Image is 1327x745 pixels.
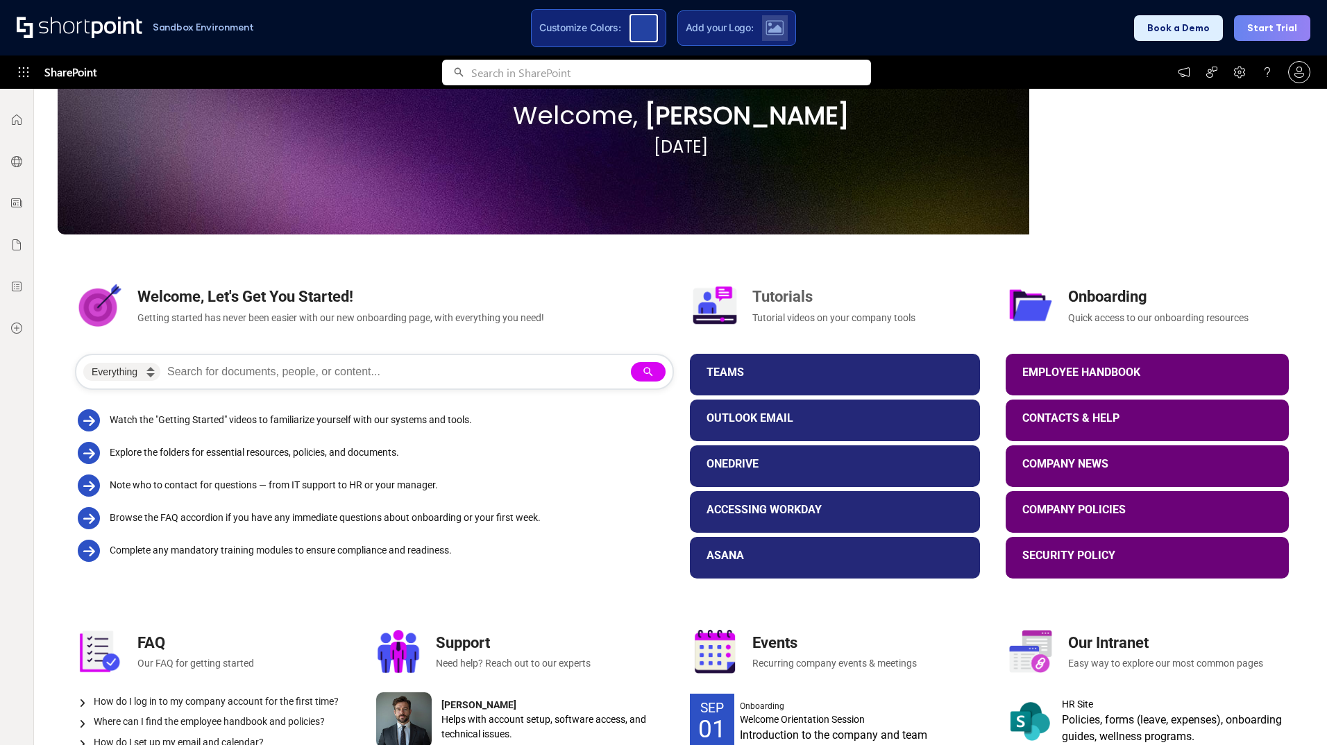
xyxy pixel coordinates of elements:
div: Company News [1022,457,1272,470]
div: OneDrive [707,457,963,470]
div: Tutorials [752,285,985,308]
span: [DATE] [654,135,708,158]
div: Helps with account setup, software access, and technical issues. [441,712,668,742]
div: Company Policies [1022,503,1272,516]
div: [PERSON_NAME] [441,698,668,712]
iframe: Chat Widget [1077,584,1327,745]
div: Note who to contact for questions — from IT support to HR or your manager. [110,478,668,493]
div: Onboarding [740,700,981,712]
input: Search in SharePoint [471,60,870,85]
div: Outlook Email [707,411,963,425]
span: Welcome, [513,98,638,133]
div: Teams [707,366,963,379]
div: Contacts & Help [1022,411,1272,425]
div: Complete any mandatory training modules to ensure compliance and readiness. [110,543,668,558]
div: 01 [690,719,734,741]
div: Watch the "Getting Started" videos to familiarize yourself with our systems and tools. [110,413,668,427]
button: Start Trial [1234,15,1310,41]
div: Our Intranet [1068,631,1301,654]
div: Support [436,631,668,654]
div: Onboarding [1068,285,1294,308]
div: FAQ [137,631,353,654]
span: Where can I find the employee handbook and policies? [94,716,325,728]
button: Search [631,362,666,382]
select: Search type [83,363,160,381]
div: Employee Handbook [1022,366,1272,379]
div: Getting started has never been easier with our new onboarding page, with everything you need! [137,311,668,325]
div: Accessing Workday [707,503,963,516]
div: Browse the FAQ accordion if you have any immediate questions about onboarding or your first week. [110,511,668,525]
div: Recurring company events & meetings [752,656,978,671]
div: Welcome, Let's Get You Started! [137,285,668,308]
strong: [PERSON_NAME] [645,98,849,133]
span: Add your Logo: [686,22,754,34]
div: Click to open color picker [629,14,658,42]
div: Quick access to our onboarding resources [1068,311,1294,325]
span: Customize Colors: [539,22,620,34]
div: Welcome Orientation Session [740,712,981,727]
div: Easy way to explore our most common pages [1068,656,1301,671]
div: Introduction to the company and team [740,727,981,744]
span: SharePoint [44,55,96,89]
div: Our FAQ for getting started [137,656,353,671]
div: Policies, forms (leave, expenses), onboarding guides, wellness programs. [1062,712,1301,745]
img: Upload logo [766,20,784,35]
div: Need help? Reach out to our experts [436,656,668,671]
span: How do I log in to my company account for the first time? [94,696,339,708]
button: Book a Demo [1134,15,1223,41]
div: SEP [690,701,734,714]
h1: Sandbox Environment [153,24,254,31]
div: Events [752,631,978,654]
div: Tutorial videos on your company tools [752,311,985,325]
div: HR Site [1062,697,1301,712]
input: Search intranet [164,362,627,382]
div: Explore the folders for essential resources, policies, and documents. [110,445,668,460]
div: Security Policy [1022,549,1272,562]
div: Asana [707,549,963,562]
